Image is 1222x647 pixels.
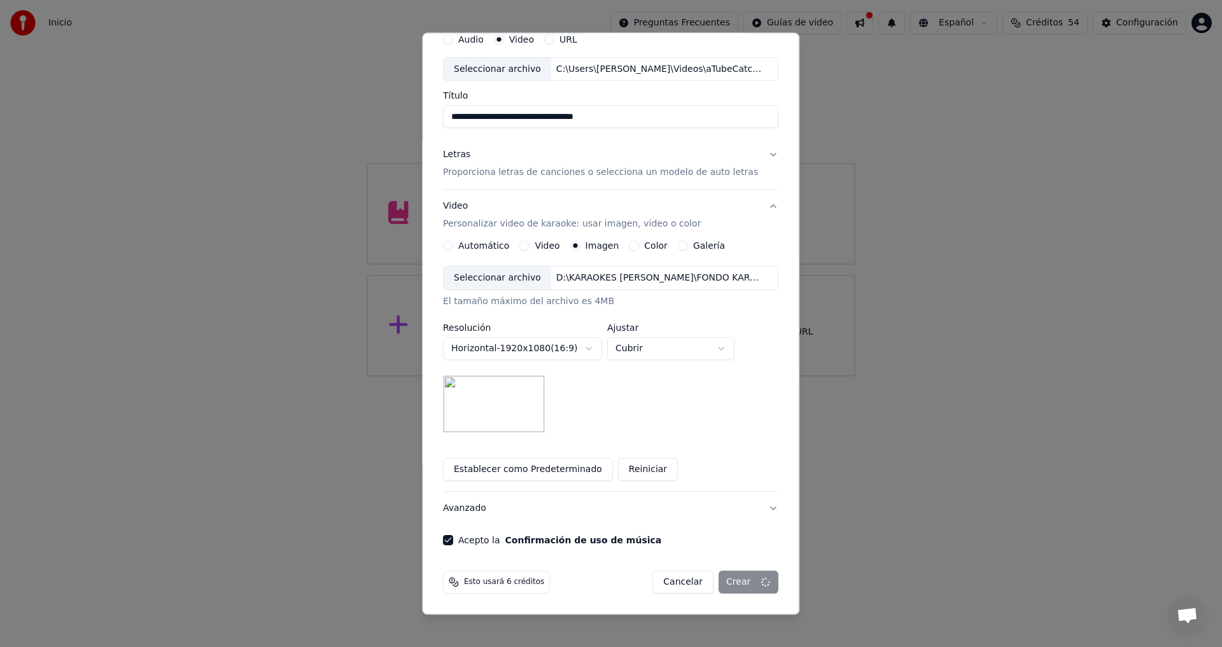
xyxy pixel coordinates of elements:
[444,58,551,81] div: Seleccionar archivo
[586,242,619,251] label: Imagen
[443,167,758,179] p: Proporciona letras de canciones o selecciona un modelo de auto letras
[443,241,778,492] div: VideoPersonalizar video de karaoke: usar imagen, video o color
[559,35,577,44] label: URL
[551,63,768,76] div: C:\Users\[PERSON_NAME]\Videos\aTubeCatcher\[PERSON_NAME] - Y Nos Dieron las Diez (Video).mp4
[443,218,701,231] p: Personalizar video de karaoke: usar imagen, video o color
[618,459,678,482] button: Reiniciar
[443,139,778,190] button: LetrasProporciona letras de canciones o selecciona un modelo de auto letras
[443,296,778,309] div: El tamaño máximo del archivo es 4MB
[551,272,768,285] div: D:\KARAOKES [PERSON_NAME]\FONDO KARAOKE_2.jpg
[653,571,714,594] button: Cancelar
[443,200,701,231] div: Video
[443,190,778,241] button: VideoPersonalizar video de karaoke: usar imagen, video o color
[443,459,613,482] button: Establecer como Predeterminado
[444,267,551,290] div: Seleccionar archivo
[505,536,662,545] button: Acepto la
[443,492,778,525] button: Avanzado
[607,324,734,333] label: Ajustar
[645,242,668,251] label: Color
[443,149,470,162] div: Letras
[458,242,509,251] label: Automático
[443,324,602,333] label: Resolución
[443,92,778,101] label: Título
[464,578,544,588] span: Esto usará 6 créditos
[458,536,661,545] label: Acepto la
[509,35,534,44] label: Video
[693,242,725,251] label: Galería
[535,242,560,251] label: Video
[458,35,484,44] label: Audio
